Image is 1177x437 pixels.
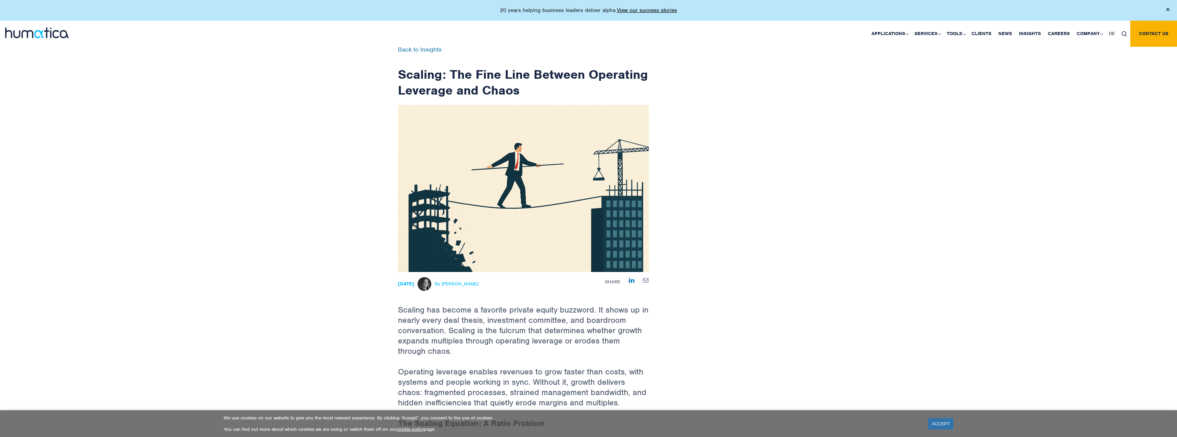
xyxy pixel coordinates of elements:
[643,278,649,283] img: mailby
[398,46,442,53] a: Back to Insights
[617,7,677,14] a: View our success stories
[1044,21,1073,47] a: Careers
[643,277,649,283] a: Share by E-Mail
[398,47,649,98] h1: Scaling: The Fine Line Between Operating Leverage and Chaos
[1073,21,1106,47] a: Company
[943,21,968,47] a: Tools
[5,28,69,38] img: logo
[435,281,478,287] span: By [PERSON_NAME]
[500,7,677,14] p: 20 years helping business leaders deliver alpha.
[224,426,920,432] p: You can find out more about which cookies we are using or switch them off on our page.
[1106,21,1118,47] a: DE
[398,272,649,367] p: Scaling has become a favorite private equity buzzword. It shows up in nearly every deal thesis, i...
[1015,21,1044,47] a: Insights
[968,21,995,47] a: Clients
[398,281,414,287] strong: [DATE]
[397,426,424,432] a: cookie policy
[1109,31,1115,36] span: DE
[605,279,620,285] span: Share
[1122,31,1127,36] img: search_icon
[224,415,920,421] p: We use cookies on our website to give you the most relevant experience. By clicking “Accept”, you...
[995,21,1015,47] a: News
[928,418,953,429] a: ACCEPT
[629,277,634,283] img: Share on LinkedIn
[398,105,649,272] img: ndetails
[868,21,911,47] a: Applications
[911,21,943,47] a: Services
[1130,21,1177,47] a: Contact us
[398,367,649,418] p: Operating leverage enables revenues to grow faster than costs, with systems and people working in...
[418,277,431,291] img: Michael Hillington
